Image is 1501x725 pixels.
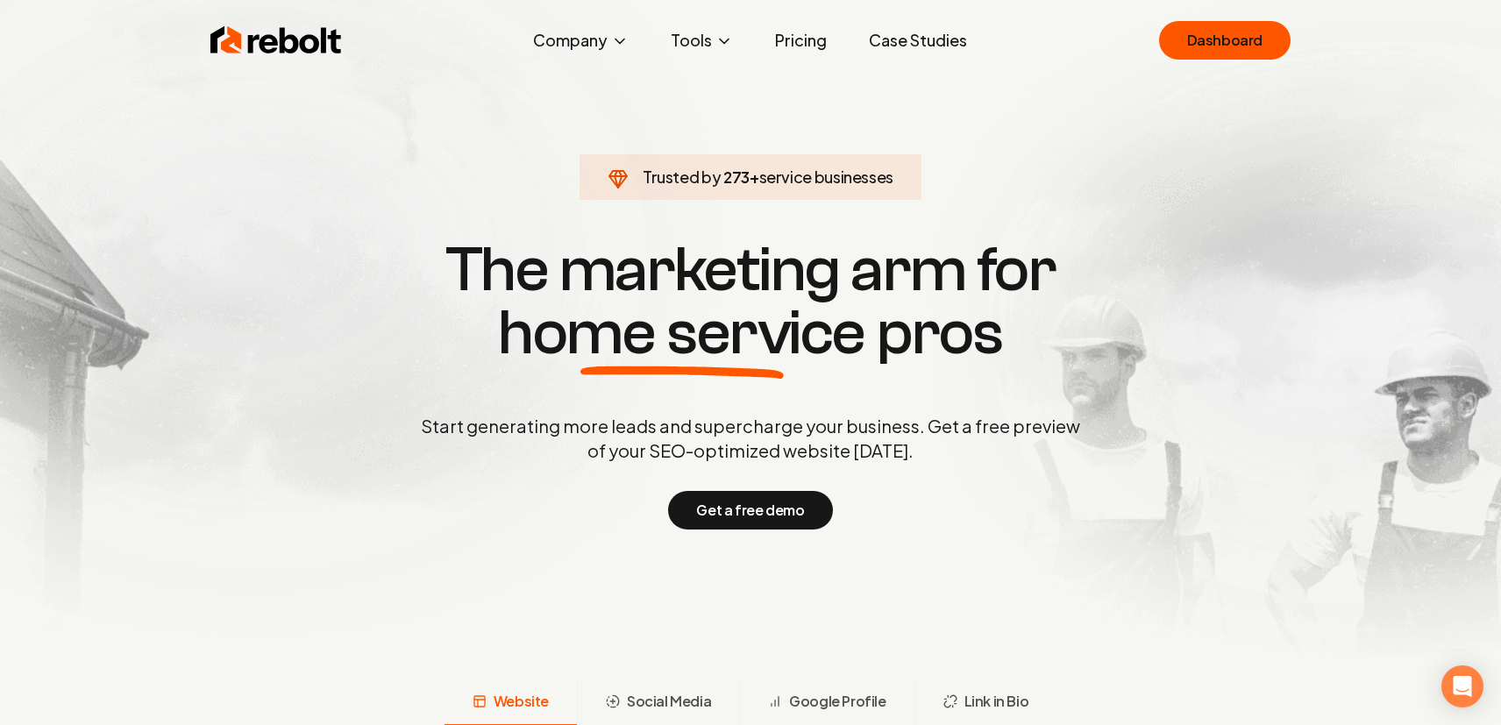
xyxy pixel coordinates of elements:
a: Dashboard [1159,21,1291,60]
span: + [750,167,759,187]
img: Rebolt Logo [210,23,342,58]
a: Case Studies [855,23,981,58]
span: Google Profile [789,691,886,712]
button: Tools [657,23,747,58]
p: Start generating more leads and supercharge your business. Get a free preview of your SEO-optimiz... [417,414,1084,463]
button: Get a free demo [668,491,832,530]
button: Company [519,23,643,58]
span: 273 [723,165,750,189]
a: Pricing [761,23,841,58]
span: Social Media [627,691,711,712]
span: service businesses [759,167,894,187]
span: home service [498,302,865,365]
span: Website [494,691,549,712]
span: Trusted by [643,167,721,187]
h1: The marketing arm for pros [330,238,1171,365]
div: Open Intercom Messenger [1441,665,1483,707]
span: Link in Bio [964,691,1029,712]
